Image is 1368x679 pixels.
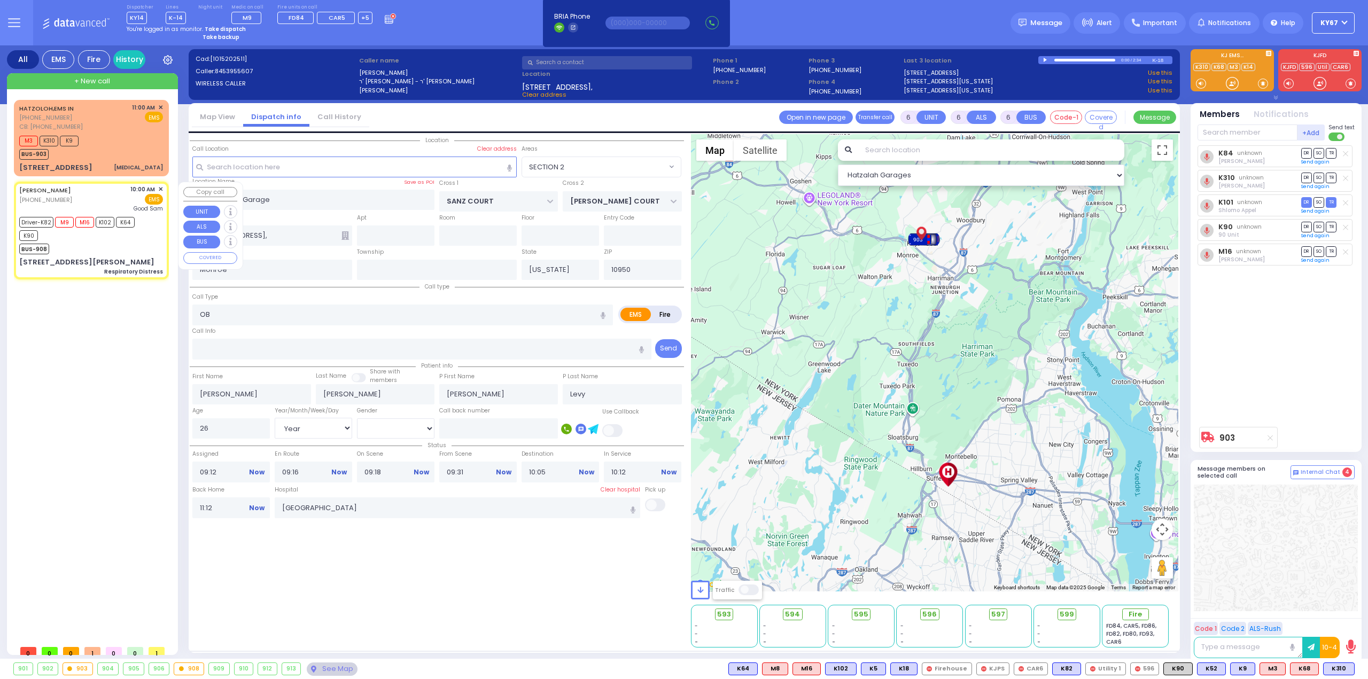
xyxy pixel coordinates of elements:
span: CAR5 [329,13,345,22]
label: Lines [166,4,186,11]
span: Other building occupants [341,231,349,240]
span: K-14 [166,12,186,24]
span: - [900,622,904,630]
span: - [695,622,698,630]
div: ALS [1260,662,1286,675]
a: Util [1316,63,1330,71]
button: Message [1133,111,1176,124]
span: unknown [1237,198,1262,206]
button: Copy call [183,187,237,197]
span: 599 [1060,609,1074,620]
span: DR [1301,173,1312,183]
div: 901 [14,663,33,675]
label: Cross 1 [439,179,458,188]
label: Assigned [192,450,270,458]
span: SECTION 2 [529,162,564,173]
span: [1015202511] [210,54,247,63]
div: BLS [825,662,857,675]
a: K90 [1218,223,1233,231]
a: K310 [1218,174,1235,182]
span: BUS-908 [19,244,49,254]
button: Transfer call [856,111,895,124]
div: See map [307,662,357,676]
img: message.svg [1019,19,1027,27]
a: K310 [1193,63,1210,71]
a: Now [414,467,429,477]
input: Search location here [192,157,517,177]
label: Township [357,248,384,256]
gmp-advanced-marker: Good Samaritan Hospital [940,466,956,482]
label: Floor [522,214,534,222]
div: ALS KJ [762,662,788,675]
label: Night unit [198,4,222,11]
label: KJ EMS... [1191,53,1274,60]
span: KY14 [127,12,147,24]
label: Traffic [715,586,734,594]
label: Cad: [196,54,355,64]
label: Apt [357,214,367,222]
span: Driver-K82 [19,217,53,228]
span: 0 [63,647,79,655]
div: 0:00 [1121,54,1130,66]
img: red-radio-icon.svg [1019,666,1024,672]
label: Back Home [192,486,270,494]
a: CAR6 [1331,63,1350,71]
button: ALS [183,221,220,233]
span: SO [1313,173,1324,183]
label: Cross 2 [563,179,584,188]
div: Year/Month/Week/Day [275,407,352,415]
a: KJFD [1281,63,1298,71]
label: Clear hospital [601,486,640,494]
button: Code-1 [1050,111,1082,124]
button: COVERED [183,252,237,264]
span: 594 [785,609,800,620]
span: Alert [1097,18,1112,28]
span: K90 [19,230,38,241]
span: TR [1326,173,1336,183]
div: K-18 [1152,56,1172,64]
a: K68 [1211,63,1226,71]
input: (000)000-00000 [605,17,690,29]
label: Fire units on call [277,4,373,11]
span: - [1037,638,1040,646]
a: K84 [1218,149,1233,157]
div: BLS [1052,662,1081,675]
div: BLS [1323,662,1355,675]
span: 1 [149,647,165,655]
button: +Add [1297,124,1325,141]
label: [PHONE_NUMBER] [713,66,766,74]
a: 596 [1299,63,1315,71]
button: Internal Chat 4 [1291,465,1355,479]
div: [STREET_ADDRESS] [19,162,92,173]
div: Fire [78,50,110,69]
button: Show street map [696,139,734,161]
span: Elimelech Katz [1218,157,1265,165]
div: 909 [209,663,229,675]
span: 11:00 AM [132,104,155,112]
label: Location [522,69,709,79]
button: Code 1 [1194,622,1218,635]
div: ALS [1290,662,1319,675]
img: red-radio-icon.svg [981,666,986,672]
label: Save as POI [404,178,434,186]
label: WIRELESS CALLER [196,79,355,88]
span: Status [422,441,452,449]
label: Use Callback [602,408,639,416]
span: Patient info [416,362,458,370]
label: Room [439,214,455,222]
a: Send again [1301,183,1330,190]
a: [STREET_ADDRESS] [904,68,959,77]
span: KY67 [1320,18,1338,28]
button: Members [1200,108,1240,121]
span: ✕ [158,103,163,112]
a: Now [661,467,677,477]
a: Open in new page [779,111,853,124]
a: M16 [1218,247,1232,255]
span: TR [1326,148,1336,158]
span: Send text [1328,123,1355,131]
span: TR [1326,197,1336,207]
img: red-radio-icon.svg [927,666,932,672]
a: History [113,50,145,69]
span: SO [1313,246,1324,256]
span: TR [1326,222,1336,232]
